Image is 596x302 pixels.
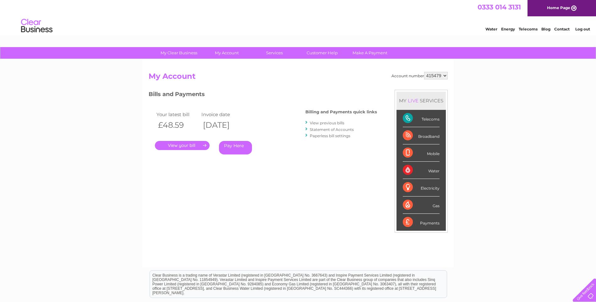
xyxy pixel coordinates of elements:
[305,110,377,114] h4: Billing and Payments quick links
[519,27,538,31] a: Telecoms
[201,47,253,59] a: My Account
[219,141,252,154] a: Pay Here
[150,3,447,30] div: Clear Business is a trading name of Verastar Limited (registered in [GEOGRAPHIC_DATA] No. 3667643...
[403,110,440,127] div: Telecoms
[155,141,210,150] a: .
[149,90,377,101] h3: Bills and Payments
[391,72,448,79] div: Account number
[541,27,550,31] a: Blog
[310,121,344,125] a: View previous bills
[296,47,348,59] a: Customer Help
[155,119,200,132] th: £48.59
[21,16,53,35] img: logo.png
[200,110,245,119] td: Invoice date
[554,27,570,31] a: Contact
[575,27,590,31] a: Log out
[396,92,446,110] div: MY SERVICES
[403,162,440,179] div: Water
[200,119,245,132] th: [DATE]
[249,47,300,59] a: Services
[310,133,350,138] a: Paperless bill settings
[407,98,420,104] div: LIVE
[403,214,440,231] div: Payments
[310,127,354,132] a: Statement of Accounts
[403,127,440,144] div: Broadband
[155,110,200,119] td: Your latest bill
[149,72,448,84] h2: My Account
[403,179,440,196] div: Electricity
[403,144,440,162] div: Mobile
[501,27,515,31] a: Energy
[153,47,205,59] a: My Clear Business
[344,47,396,59] a: Make A Payment
[478,3,521,11] a: 0333 014 3131
[403,197,440,214] div: Gas
[485,27,497,31] a: Water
